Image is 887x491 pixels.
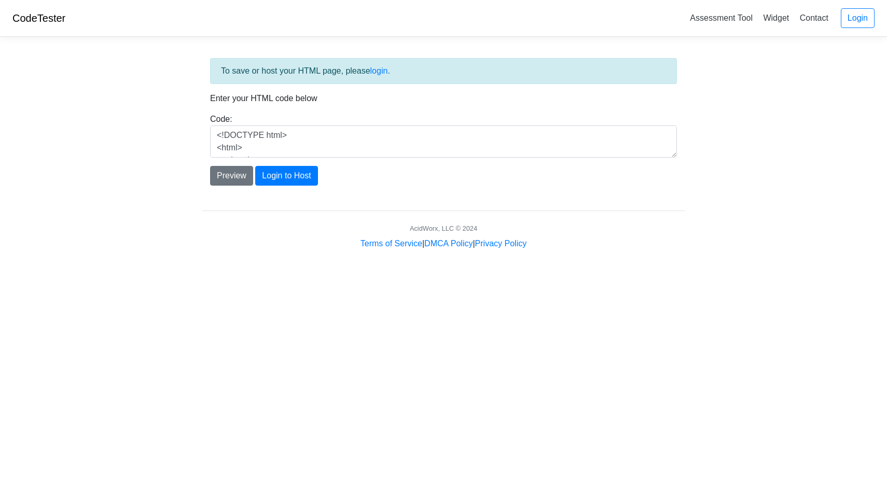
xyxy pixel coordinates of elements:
button: Login to Host [255,166,317,186]
a: CodeTester [12,12,65,24]
a: Terms of Service [361,239,422,248]
a: DMCA Policy [424,239,473,248]
div: To save or host your HTML page, please . [210,58,677,84]
div: AcidWorx, LLC © 2024 [410,223,477,233]
a: login [370,66,388,75]
textarea: <!DOCTYPE html> <html> <head> <title>Test</title> </head> <body> <h1>Hello, world!</h1> </body> <... [210,125,677,158]
a: Widget [759,9,793,26]
p: Enter your HTML code below [210,92,677,105]
a: Privacy Policy [475,239,527,248]
a: Assessment Tool [686,9,757,26]
button: Preview [210,166,253,186]
div: Code: [202,113,685,158]
div: | | [361,237,526,250]
a: Login [841,8,875,28]
a: Contact [796,9,833,26]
